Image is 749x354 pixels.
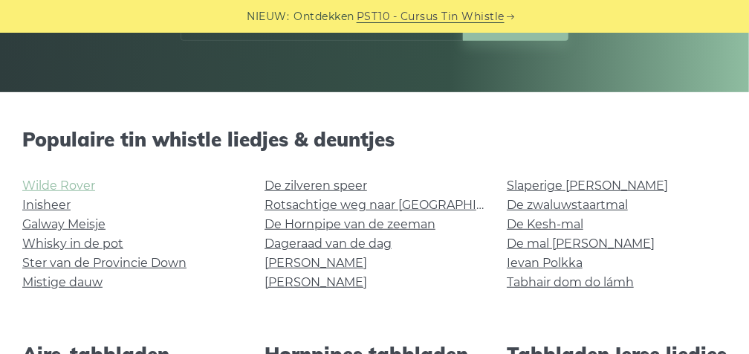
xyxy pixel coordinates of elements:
[507,217,583,231] a: De Kesh-mal
[507,256,583,270] a: Ievan Polkka
[357,8,505,25] a: PST10 - Cursus Tin Whistle
[357,10,505,23] font: PST10 - Cursus Tin Whistle
[22,217,106,231] a: Galway Meisje
[265,198,526,212] a: Rotsachtige weg naar [GEOGRAPHIC_DATA]
[265,275,367,289] a: [PERSON_NAME]
[22,236,123,251] a: Whisky in de pot
[247,8,289,25] span: NIEUW:
[507,236,655,251] a: De mal [PERSON_NAME]
[22,178,95,193] a: Wilde Rover
[294,8,354,25] span: Ontdekken
[265,217,435,231] a: De Hornpipe van de zeeman
[265,236,392,251] a: Dageraad van de dag
[507,178,668,193] a: Slaperige [PERSON_NAME]
[507,275,634,289] a: Tabhair dom do lámh
[265,178,367,193] a: De zilveren speer
[507,198,628,212] a: De zwaluwstaartmal
[22,275,103,289] a: Mistige dauw
[265,256,367,270] a: [PERSON_NAME]
[22,256,187,270] a: Ster van de Provincie Down
[22,128,727,151] h2: Populaire tin whistle liedjes & deuntjes
[22,198,71,212] a: Inisheer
